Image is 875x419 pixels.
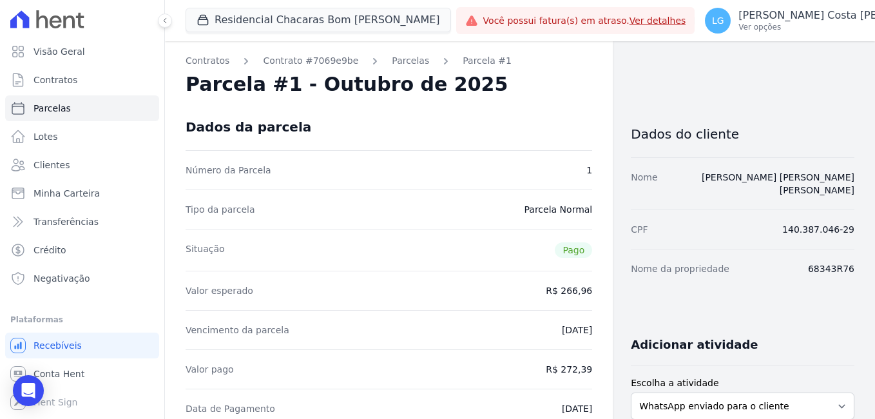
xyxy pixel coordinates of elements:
a: Parcelas [5,95,159,121]
a: Clientes [5,152,159,178]
dd: [DATE] [562,402,592,415]
dd: 68343R76 [808,262,854,275]
a: Crédito [5,237,159,263]
dt: Número da Parcela [186,164,271,177]
a: [PERSON_NAME] [PERSON_NAME] [PERSON_NAME] [702,172,854,195]
a: Parcelas [392,54,429,68]
a: Recebíveis [5,333,159,358]
span: Conta Hent [34,367,84,380]
dt: Valor esperado [186,284,253,297]
dt: Nome da propriedade [631,262,729,275]
a: Contrato #7069e9be [263,54,358,68]
h3: Dados do cliente [631,126,854,142]
h2: Parcela #1 - Outubro de 2025 [186,73,508,96]
a: Conta Hent [5,361,159,387]
dd: R$ 266,96 [546,284,592,297]
a: Minha Carteira [5,180,159,206]
span: Transferências [34,215,99,228]
dd: Parcela Normal [524,203,593,216]
div: Plataformas [10,312,154,327]
span: Lotes [34,130,58,143]
span: LG [712,16,724,25]
dt: Situação [186,242,225,258]
dt: Tipo da parcela [186,203,255,216]
span: Minha Carteira [34,187,100,200]
span: Negativação [34,272,90,285]
dd: 1 [586,164,592,177]
a: Transferências [5,209,159,235]
dd: [DATE] [562,324,592,336]
dd: 140.387.046-29 [782,223,854,236]
a: Ver detalhes [630,15,686,26]
span: Visão Geral [34,45,85,58]
dt: Nome [631,171,657,197]
dt: Valor pago [186,363,234,376]
dt: CPF [631,223,648,236]
button: Residencial Chacaras Bom [PERSON_NAME] [186,8,451,32]
a: Contratos [186,54,229,68]
div: Dados da parcela [186,119,311,135]
a: Parcela #1 [463,54,512,68]
dt: Data de Pagamento [186,402,275,415]
span: Pago [555,242,592,258]
a: Negativação [5,266,159,291]
span: Você possui fatura(s) em atraso. [483,14,686,28]
a: Contratos [5,67,159,93]
span: Clientes [34,159,70,171]
span: Parcelas [34,102,71,115]
span: Recebíveis [34,339,82,352]
label: Escolha a atividade [631,376,854,390]
h3: Adicionar atividade [631,337,758,353]
a: Visão Geral [5,39,159,64]
span: Crédito [34,244,66,257]
span: Contratos [34,73,77,86]
dd: R$ 272,39 [546,363,592,376]
dt: Vencimento da parcela [186,324,289,336]
a: Lotes [5,124,159,150]
nav: Breadcrumb [186,54,592,68]
div: Open Intercom Messenger [13,375,44,406]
